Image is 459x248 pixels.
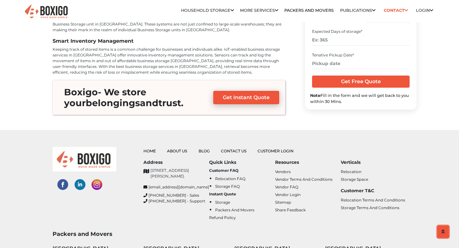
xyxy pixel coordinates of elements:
[258,149,294,153] a: Customer Login
[215,200,230,205] a: Storage
[275,192,301,197] a: Vendor Login
[312,76,409,88] input: Get Free Quote
[209,160,275,165] h6: Quick Links
[59,87,201,108] h3: - We store your and
[341,198,405,202] a: Relocation Terms and Conditions
[275,185,298,189] a: Vendor FAQ
[312,34,409,46] input: Ex: 365
[209,168,238,173] b: Customer FAQ
[275,160,341,165] h6: Resources
[158,98,183,108] span: trust.
[143,184,209,190] a: [EMAIL_ADDRESS][DOMAIN_NAME]
[312,29,409,34] div: Expected Days of storage
[167,149,187,153] a: About Us
[275,208,306,212] a: Share Feedback
[57,179,68,190] img: facebook-social-links
[341,188,406,193] h6: Customer T&C
[215,184,240,189] a: Storage FAQ
[340,8,375,13] a: Publications
[199,149,210,153] a: Blog
[341,169,361,174] a: Relocation
[275,177,332,182] a: Vendor Terms and Conditions
[86,98,140,108] span: belongings
[215,208,254,212] a: Packers and Movers
[143,160,209,165] h6: Address
[53,147,116,171] img: boxigo_logo_small
[310,92,412,105] div: Fill in the form and we will get back to you within 30 Mins.
[150,168,209,179] p: [STREET_ADDRESS][PERSON_NAME].
[91,179,102,190] img: instagram-social-links
[209,215,236,220] a: Refund Policy
[53,47,285,75] p: Keeping track of stored items is a common challenge for businesses and individuals alike. IoT-ena...
[341,177,368,182] a: Storage Space
[53,38,285,44] h3: Smart Inventory Management
[312,58,409,69] input: Pickup date
[53,230,406,237] h3: Packers and Movers
[215,176,245,181] a: Relocation FAQ
[312,52,409,58] div: Tenative Pickup Date
[382,5,410,15] a: Contact
[341,160,406,165] h6: Verticals
[64,87,98,98] span: Boxigo
[221,149,246,153] a: Contact Us
[213,91,279,104] a: Get Instant Quote
[143,149,156,153] a: Home
[143,198,209,204] a: [PHONE_NUMBER] - Support
[240,8,278,13] a: More services
[310,93,320,98] b: Note
[341,205,399,210] a: Storage Terms and Conditions
[209,192,236,196] b: Instant Quote
[437,226,449,238] button: scroll up
[181,8,234,13] a: Household Storage
[284,8,334,13] a: Packers and Movers
[275,200,291,205] a: Sitemap
[416,8,433,13] a: Login
[143,193,209,198] a: [PHONE_NUMBER] - Sales
[275,169,291,174] a: Vendors
[75,179,85,190] img: linked-in-social-links
[24,4,69,19] img: Boxigo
